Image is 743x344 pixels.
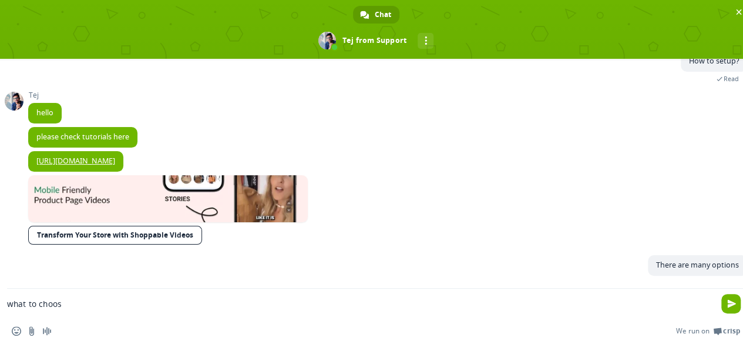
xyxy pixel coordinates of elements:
[656,260,739,270] span: There are many options
[42,326,52,336] span: Audio message
[7,289,717,318] textarea: Compose your message...
[36,108,53,118] span: hello
[353,6,399,24] a: Chat
[36,156,115,166] a: [URL][DOMAIN_NAME]
[28,226,202,245] a: Transform Your Store with Shoppable Videos
[12,326,21,336] span: Insert an emoji
[676,326,740,336] a: We run onCrisp
[721,294,741,313] span: Send
[723,326,740,336] span: Crisp
[36,132,129,142] span: please check tutorials here
[375,6,391,24] span: Chat
[27,326,36,336] span: Send a file
[676,326,710,336] span: We run on
[28,91,62,99] span: Tej
[724,75,739,83] span: Read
